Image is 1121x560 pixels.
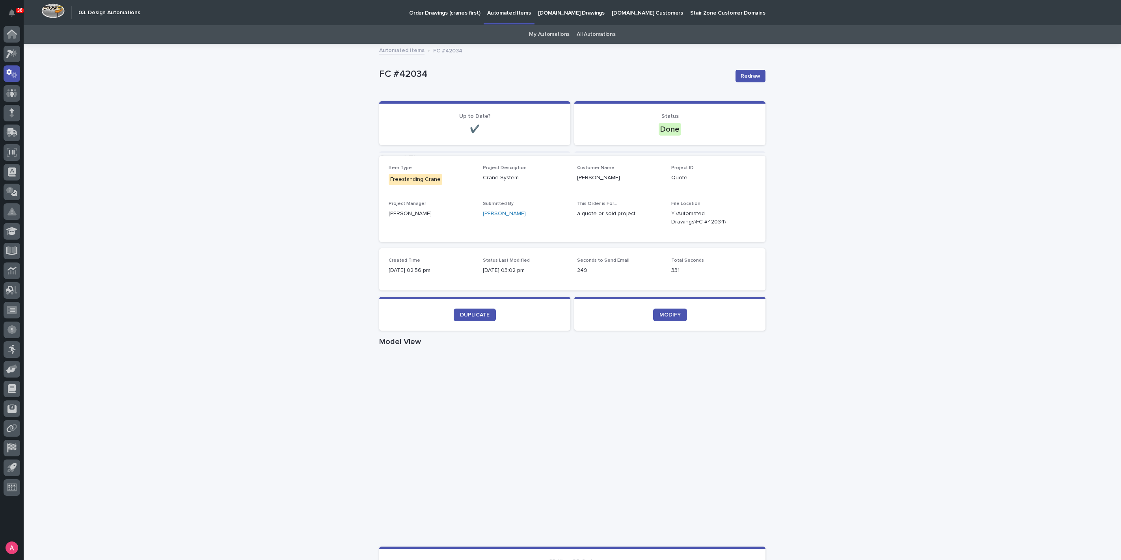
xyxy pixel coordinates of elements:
[389,258,420,263] span: Created Time
[577,25,615,44] a: All Automations
[671,210,737,226] : Y:\Automated Drawings\FC #42034\
[577,210,662,218] p: a quote or sold project
[577,174,662,182] p: [PERSON_NAME]
[389,166,412,170] span: Item Type
[661,113,679,119] span: Status
[483,266,568,275] p: [DATE] 03:02 pm
[389,174,442,185] div: Freestanding Crane
[483,258,530,263] span: Status Last Modified
[4,5,20,21] button: Notifications
[41,4,65,18] img: Workspace Logo
[379,350,765,547] iframe: Model View
[4,540,20,556] button: users-avatar
[671,266,756,275] p: 331
[389,125,561,134] p: ✔️
[577,166,615,170] span: Customer Name
[671,174,756,182] p: Quote
[379,45,425,54] a: Automated Items
[483,201,514,206] span: Submitted By
[577,201,617,206] span: This Order is For...
[653,309,687,321] a: MODIFY
[460,312,490,318] span: DUPLICATE
[741,72,760,80] span: Redraw
[483,210,526,218] a: [PERSON_NAME]
[577,258,629,263] span: Seconds to Send Email
[379,337,765,346] h1: Model View
[577,266,662,275] p: 249
[389,266,473,275] p: [DATE] 02:56 pm
[659,123,681,136] div: Done
[483,174,568,182] p: Crane System
[529,25,570,44] a: My Automations
[736,70,765,82] button: Redraw
[389,210,473,218] p: [PERSON_NAME]
[433,46,462,54] p: FC #42034
[379,153,765,163] h1: Current Time:
[17,7,22,13] p: 36
[483,166,527,170] span: Project Description
[459,113,491,119] span: Up to Date?
[671,258,704,263] span: Total Seconds
[78,9,140,16] h2: 03. Design Automations
[379,69,729,80] p: FC #42034
[454,309,496,321] a: DUPLICATE
[659,312,681,318] span: MODIFY
[671,201,700,206] span: File Location
[10,9,20,22] div: Notifications36
[671,166,694,170] span: Project ID
[389,201,426,206] span: Project Manager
